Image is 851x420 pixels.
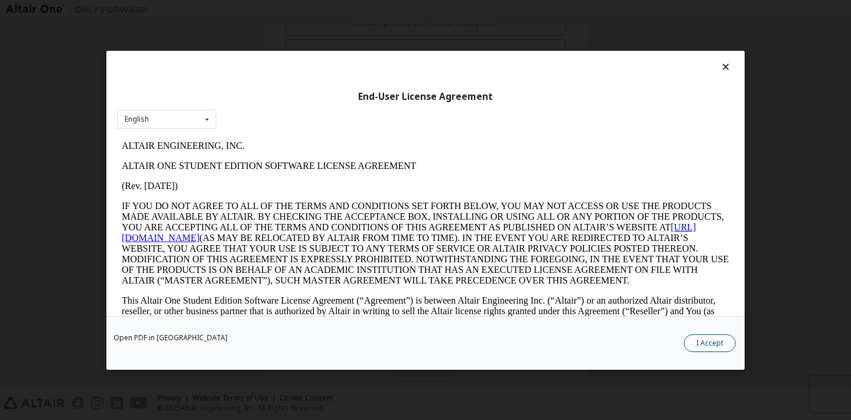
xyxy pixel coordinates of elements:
p: ALTAIR ONE STUDENT EDITION SOFTWARE LICENSE AGREEMENT [5,25,612,35]
p: This Altair One Student Edition Software License Agreement (“Agreement”) is between Altair Engine... [5,159,612,202]
p: IF YOU DO NOT AGREE TO ALL OF THE TERMS AND CONDITIONS SET FORTH BELOW, YOU MAY NOT ACCESS OR USE... [5,65,612,150]
div: End-User License Agreement [117,90,734,102]
div: English [125,116,149,123]
p: ALTAIR ENGINEERING, INC. [5,5,612,15]
button: I Accept [684,334,736,351]
a: [URL][DOMAIN_NAME] [5,86,579,107]
p: (Rev. [DATE]) [5,45,612,56]
a: Open PDF in [GEOGRAPHIC_DATA] [113,334,228,341]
